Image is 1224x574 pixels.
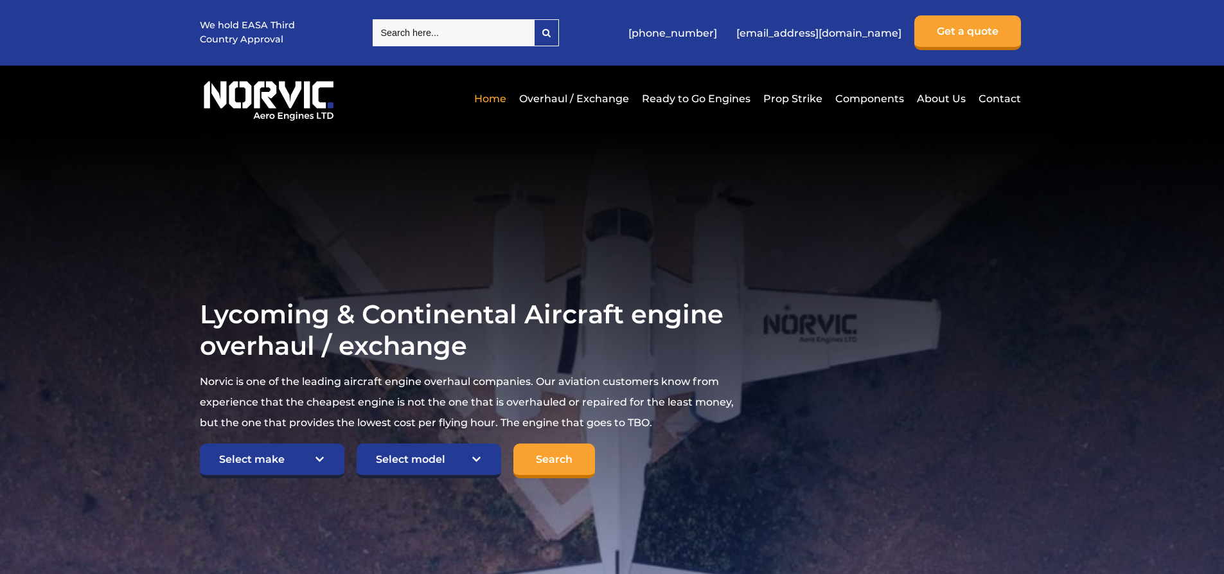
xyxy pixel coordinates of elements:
[639,83,754,114] a: Ready to Go Engines
[471,83,510,114] a: Home
[516,83,632,114] a: Overhaul / Exchange
[622,17,723,49] a: [PHONE_NUMBER]
[200,19,296,46] p: We hold EASA Third Country Approval
[373,19,534,46] input: Search here...
[760,83,826,114] a: Prop Strike
[730,17,908,49] a: [EMAIL_ADDRESS][DOMAIN_NAME]
[832,83,907,114] a: Components
[914,83,969,114] a: About Us
[975,83,1021,114] a: Contact
[200,75,337,121] img: Norvic Aero Engines logo
[914,15,1021,50] a: Get a quote
[200,372,736,433] p: Norvic is one of the leading aircraft engine overhaul companies. Our aviation customers know from...
[200,298,736,361] h1: Lycoming & Continental Aircraft engine overhaul / exchange
[513,444,595,478] input: Search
